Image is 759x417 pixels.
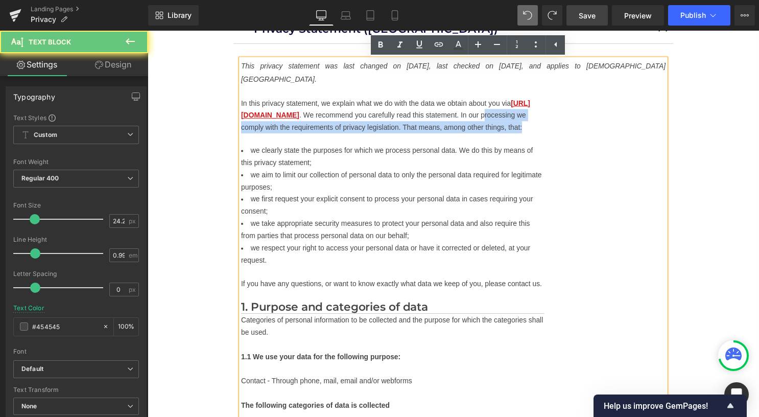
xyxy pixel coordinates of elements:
[13,386,139,393] div: Text Transform
[334,5,358,26] a: Laptop
[517,5,538,26] button: Undo
[21,402,37,410] b: None
[734,5,755,26] button: More
[94,189,401,213] li: we take appropriate security measures to protect your personal data and also require this from pa...
[168,11,192,20] span: Library
[680,11,706,19] span: Publish
[542,5,562,26] button: Redo
[32,321,98,332] input: Color
[724,382,749,407] div: Open Intercom Messenger
[13,348,139,355] div: Font
[129,218,137,224] span: px
[579,10,596,21] span: Save
[612,5,664,26] a: Preview
[129,252,137,259] span: em
[94,347,401,360] p: Contact - Through phone, mail, email and/or webforms
[76,53,150,76] a: Design
[21,365,43,374] i: Default
[13,202,139,209] div: Font Size
[13,113,139,122] div: Text Styles
[148,5,199,26] a: New Library
[624,10,652,21] span: Preview
[31,15,56,24] span: Privacy
[94,286,401,311] p: Categories of personal information to be collected and the purpose for which the categories shall...
[383,5,407,26] a: Mobile
[94,164,401,189] li: we first request your explicit consent to process your personal data in cases requiring your cons...
[129,286,137,293] span: px
[13,270,139,277] div: Letter Spacing
[13,236,139,243] div: Line Height
[94,67,401,104] p: In this privacy statement, we explain what we do with the data we obtain about you via . We recom...
[13,305,44,312] div: Text Color
[13,87,55,101] div: Typography
[358,5,383,26] a: Tablet
[29,38,71,46] span: Text Block
[94,32,524,53] i: This privacy statement was last changed on [DATE], last checked on [DATE], and applies to [DEMOGR...
[604,401,724,411] span: Help us improve GemPages!
[604,400,737,412] button: Show survey - Help us improve GemPages!
[34,131,57,140] b: Custom
[94,214,401,238] li: we respect your right to access your personal data or have it corrected or deleted, at your request.
[94,273,401,286] h2: 1. Purpose and categories of data
[94,115,401,140] li: we clearly state the purposes for which we process personal data. We do this by means of this pri...
[668,5,730,26] button: Publish
[114,318,138,336] div: %
[309,5,334,26] a: Desktop
[31,5,148,13] a: Landing Pages
[21,174,59,182] b: Regular 400
[94,323,401,336] p: 1.1 We use your data for the following purpose:
[13,158,139,166] div: Font Weight
[94,140,401,164] li: we aim to limit our collection of personal data to only the personal data required for legitimate...
[94,373,401,385] p: The following categories of data is collected
[94,69,387,89] a: [URL][DOMAIN_NAME]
